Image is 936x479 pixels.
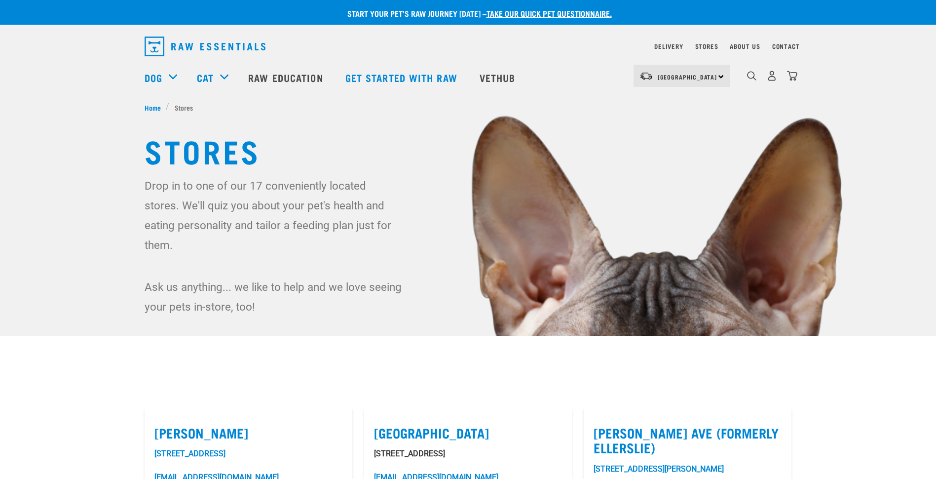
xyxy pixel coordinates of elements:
[374,448,562,460] p: [STREET_ADDRESS]
[145,102,161,113] span: Home
[145,102,166,113] a: Home
[145,277,404,317] p: Ask us anything... we like to help and we love seeing your pets in-store, too!
[154,425,342,440] label: [PERSON_NAME]
[767,71,777,81] img: user.png
[145,37,265,56] img: Raw Essentials Logo
[654,44,683,48] a: Delivery
[137,33,800,60] nav: dropdown navigation
[594,425,782,455] label: [PERSON_NAME] Ave (Formerly Ellerslie)
[639,72,653,80] img: van-moving.png
[154,449,225,458] a: [STREET_ADDRESS]
[730,44,760,48] a: About Us
[197,70,214,85] a: Cat
[374,425,562,440] label: [GEOGRAPHIC_DATA]
[747,71,756,80] img: home-icon-1@2x.png
[772,44,800,48] a: Contact
[787,71,797,81] img: home-icon@2x.png
[145,102,792,113] nav: breadcrumbs
[145,176,404,255] p: Drop in to one of our 17 conveniently located stores. We'll quiz you about your pet's health and ...
[145,132,792,168] h1: Stores
[238,58,335,97] a: Raw Education
[470,58,528,97] a: Vethub
[658,75,717,79] span: [GEOGRAPHIC_DATA]
[487,11,612,15] a: take our quick pet questionnaire.
[594,464,724,474] a: [STREET_ADDRESS][PERSON_NAME]
[336,58,470,97] a: Get started with Raw
[695,44,718,48] a: Stores
[145,70,162,85] a: Dog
